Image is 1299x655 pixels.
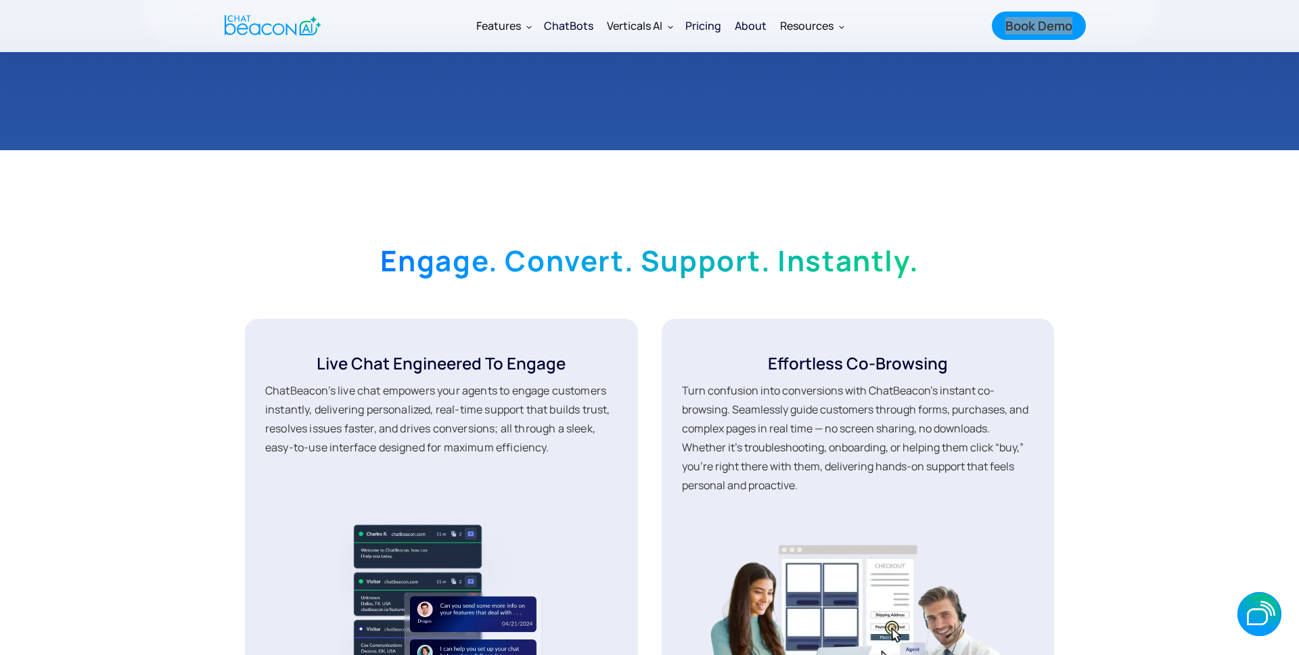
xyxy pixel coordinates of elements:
[544,16,593,35] div: ChatBots
[476,16,521,35] div: Features
[1005,17,1072,35] div: Book Demo
[682,353,1034,374] div: Effortless Co-Browsing
[839,24,844,29] img: Dropdown
[600,9,679,42] div: Verticals AI
[682,381,1034,495] p: Turn confusion into conversions with ChatBeacon’s instant co-browsing. Seamlessly guide customers...
[668,24,673,29] img: Dropdown
[679,8,728,43] a: Pricing
[685,16,721,35] div: Pricing
[607,16,662,35] div: Verticals AI
[728,8,773,43] a: About
[992,12,1086,40] a: Book Demo
[735,16,767,35] div: About
[526,24,532,29] img: Dropdown
[380,241,919,280] strong: engage. convert. support. instantly.
[780,16,834,35] div: Resources
[265,353,618,374] div: Live Chat Engineered to Engage
[265,381,618,457] p: ChatBeacon’s live chat empowers your agents to engage customers instantly, delivering personalize...
[213,9,329,42] a: home
[773,9,850,42] div: Resources
[537,8,600,43] a: ChatBots
[470,9,537,42] div: Features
